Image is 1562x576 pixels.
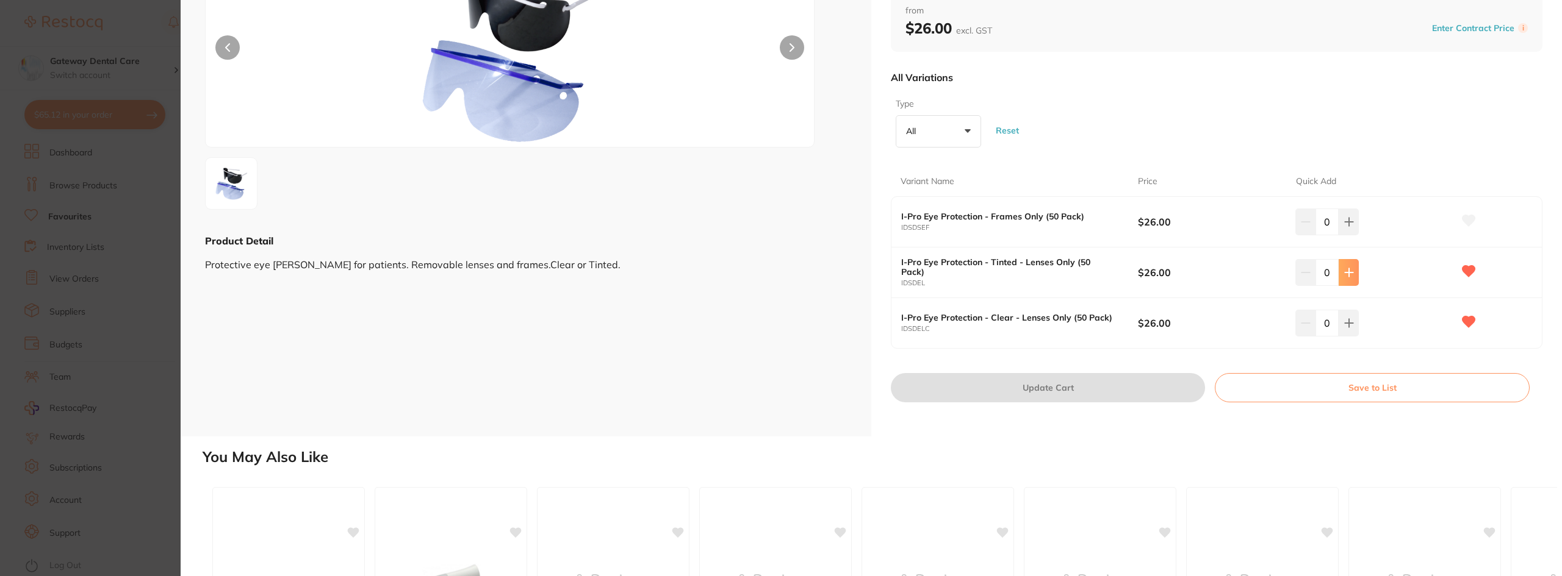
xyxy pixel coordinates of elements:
p: Price [1138,176,1157,188]
img: OTIw [209,162,253,205]
label: i [1518,23,1528,33]
p: Variant Name [901,176,954,188]
span: from [905,5,1528,17]
button: Save to List [1215,373,1530,402]
button: Reset [992,108,1023,152]
b: $26.00 [905,19,992,37]
b: I-Pro Eye Protection - Tinted - Lenses Only (50 Pack) [901,257,1114,277]
p: All Variations [891,71,953,84]
b: I-Pro Eye Protection - Frames Only (50 Pack) [901,212,1114,221]
label: Type [896,98,977,110]
h2: You May Also Like [203,449,1557,466]
b: $26.00 [1138,266,1280,279]
button: Enter Contract Price [1428,23,1518,34]
button: All [896,115,981,148]
p: All [906,126,921,137]
p: Quick Add [1296,176,1336,188]
b: I-Pro Eye Protection - Clear - Lenses Only (50 Pack) [901,313,1114,322]
small: IDSDEL [901,279,1138,287]
b: Product Detail [205,235,273,247]
div: Protective eye [PERSON_NAME] for patients. Removable lenses and frames.Clear or Tinted. [205,247,847,270]
small: IDSDELC [901,325,1138,333]
span: excl. GST [956,25,992,36]
b: $26.00 [1138,215,1280,229]
b: $26.00 [1138,316,1280,330]
button: Update Cart [891,373,1205,402]
small: IDSDSEF [901,224,1138,232]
